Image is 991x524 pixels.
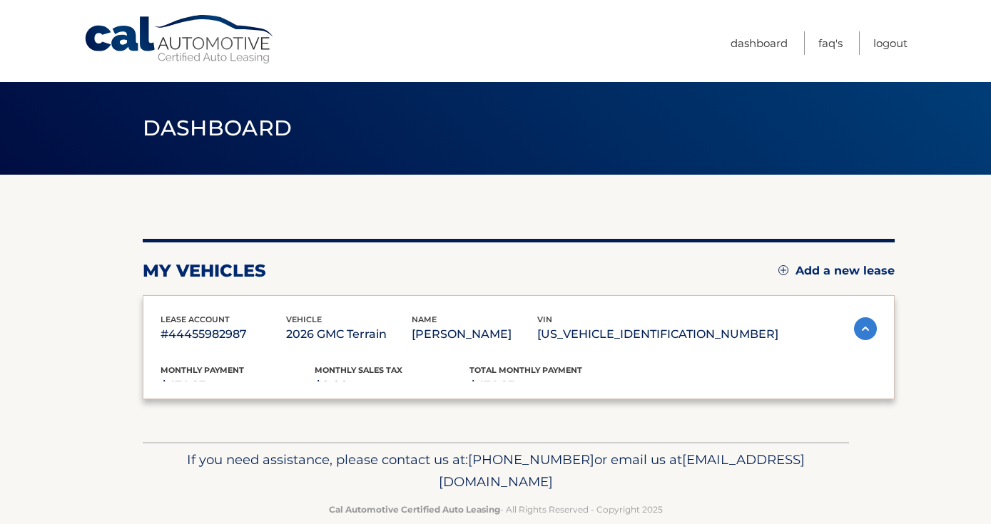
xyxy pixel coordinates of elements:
h2: my vehicles [143,260,266,282]
p: - All Rights Reserved - Copyright 2025 [152,502,840,517]
p: #44455982987 [161,324,286,344]
a: Logout [873,31,908,55]
span: Monthly Payment [161,365,244,375]
a: FAQ's [818,31,843,55]
p: 2026 GMC Terrain [286,324,412,344]
span: Monthly sales Tax [315,365,402,375]
p: $474.93 [161,376,315,396]
p: $474.93 [469,376,624,396]
a: Dashboard [731,31,788,55]
span: Dashboard [143,115,293,141]
p: [US_VEHICLE_IDENTIFICATION_NUMBER] [537,324,778,344]
span: name [412,314,437,324]
p: $0.00 [315,376,469,396]
span: Total Monthly Payment [469,365,582,375]
a: Cal Automotive [83,14,276,65]
strong: Cal Automotive Certified Auto Leasing [329,504,500,515]
p: [PERSON_NAME] [412,324,537,344]
img: add.svg [778,265,788,275]
span: vin [537,314,552,324]
span: vehicle [286,314,322,324]
img: accordion-active.svg [854,317,877,340]
span: [PHONE_NUMBER] [468,451,594,468]
span: lease account [161,314,230,324]
a: Add a new lease [778,264,895,278]
p: If you need assistance, please contact us at: or email us at [152,448,840,494]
